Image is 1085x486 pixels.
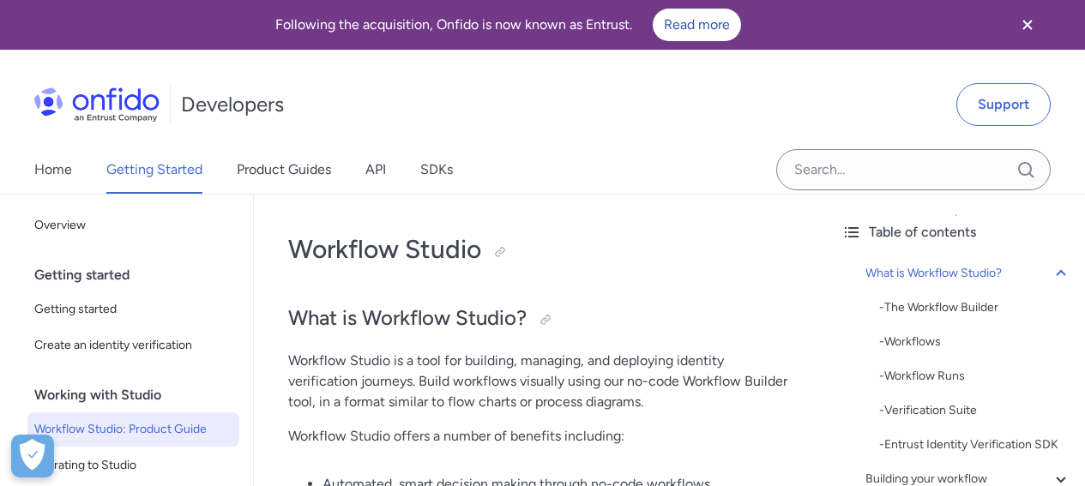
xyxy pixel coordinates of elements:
[34,419,232,440] span: Workflow Studio: Product Guide
[11,435,54,477] button: Open Preferences
[776,149,1051,190] input: Onfido search input field
[34,299,232,320] span: Getting started
[27,328,239,363] a: Create an identity verification
[181,91,284,118] h1: Developers
[879,400,1071,421] div: - Verification Suite
[34,378,246,412] div: Working with Studio
[879,366,1071,387] div: - Workflow Runs
[879,435,1071,455] div: - Entrust Identity Verification SDK
[11,435,54,477] div: Cookie Preferences
[34,258,246,292] div: Getting started
[34,146,72,194] a: Home
[653,9,741,41] a: Read more
[237,146,331,194] a: Product Guides
[1017,15,1038,35] svg: Close banner
[879,332,1071,352] a: -Workflows
[27,448,239,483] a: Migrating to Studio
[865,263,1071,284] a: What is Workflow Studio?
[27,412,239,447] a: Workflow Studio: Product Guide
[879,435,1071,455] a: -Entrust Identity Verification SDK
[27,208,239,243] a: Overview
[27,292,239,327] a: Getting started
[956,83,1051,126] a: Support
[288,304,793,333] h2: What is Workflow Studio?
[106,146,202,194] a: Getting Started
[288,232,793,267] h1: Workflow Studio
[34,215,232,236] span: Overview
[841,222,1071,243] div: Table of contents
[288,426,793,447] p: Workflow Studio offers a number of benefits including:
[34,87,160,122] img: Onfido Logo
[879,297,1071,318] div: - The Workflow Builder
[420,146,453,194] a: SDKs
[34,335,232,356] span: Create an identity verification
[879,332,1071,352] div: - Workflows
[996,3,1059,46] button: Close banner
[879,366,1071,387] a: -Workflow Runs
[365,146,386,194] a: API
[879,297,1071,318] a: -The Workflow Builder
[21,9,996,41] div: Following the acquisition, Onfido is now known as Entrust.
[34,455,232,476] span: Migrating to Studio
[288,351,793,412] p: Workflow Studio is a tool for building, managing, and deploying identity verification journeys. B...
[879,400,1071,421] a: -Verification Suite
